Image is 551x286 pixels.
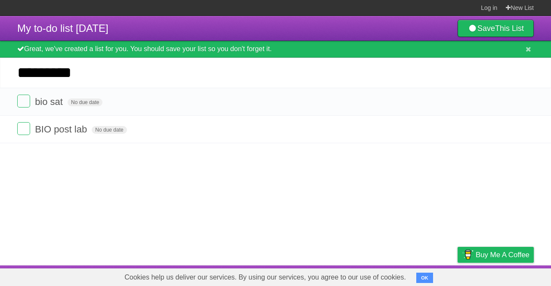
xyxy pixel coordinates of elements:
[92,126,127,134] span: No due date
[68,98,102,106] span: No due date
[343,268,361,284] a: About
[17,22,108,34] span: My to-do list [DATE]
[476,247,529,262] span: Buy me a coffee
[35,124,89,135] span: BIO post lab
[495,24,524,33] b: This List
[17,122,30,135] label: Done
[417,268,436,284] a: Terms
[17,95,30,108] label: Done
[480,268,534,284] a: Suggest a feature
[458,20,534,37] a: SaveThis List
[35,96,65,107] span: bio sat
[116,269,415,286] span: Cookies help us deliver our services. By using our services, you agree to our use of cookies.
[371,268,406,284] a: Developers
[446,268,469,284] a: Privacy
[458,247,534,263] a: Buy me a coffee
[462,247,474,262] img: Buy me a coffee
[416,273,433,283] button: OK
